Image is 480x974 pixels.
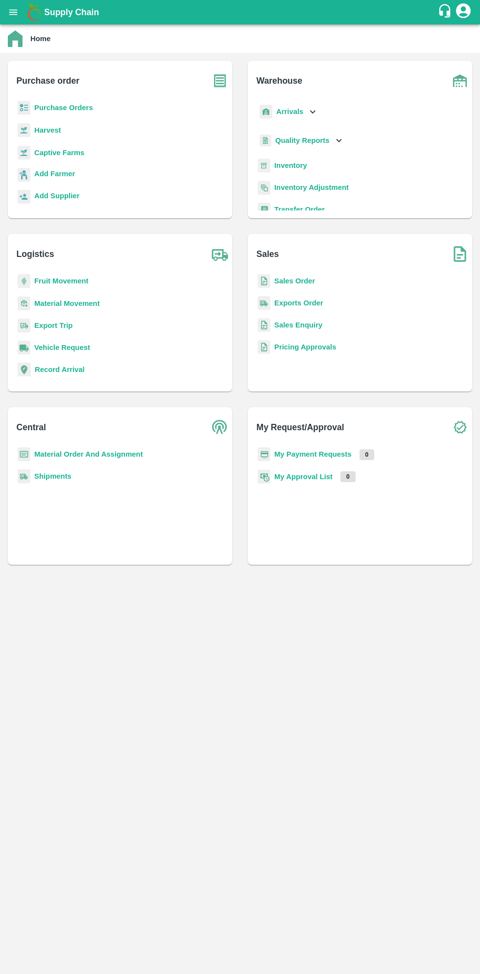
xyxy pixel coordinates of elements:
img: centralMaterial [18,447,30,462]
img: soSales [448,242,472,266]
a: Exports Order [274,299,323,307]
div: Quality Reports [258,131,344,151]
a: Vehicle Request [34,344,90,351]
img: check [448,415,472,440]
img: truck [208,242,232,266]
img: reciept [18,101,30,115]
a: Captive Farms [34,149,84,157]
a: Pricing Approvals [274,343,336,351]
b: Purchase order [17,74,79,88]
a: Inventory [274,162,307,169]
img: delivery [18,319,30,333]
b: Quality Reports [275,137,330,144]
img: farmer [18,168,30,182]
a: Add Farmer [34,168,75,182]
img: warehouse [448,69,472,93]
b: Central [17,420,46,434]
p: 0 [360,449,375,460]
a: Material Movement [34,300,100,307]
a: Harvest [34,126,61,134]
img: whInventory [258,159,270,173]
p: 0 [340,471,356,482]
a: Sales Enquiry [274,321,322,329]
a: Supply Chain [44,5,437,19]
img: home [8,30,23,47]
b: Logistics [17,247,54,261]
b: Add Farmer [34,170,75,178]
img: payment [258,447,270,462]
img: material [18,296,30,311]
a: Record Arrival [35,366,85,373]
img: harvest [18,123,30,138]
div: customer-support [437,3,455,21]
b: Sales [257,247,279,261]
b: Add Supplier [34,192,79,200]
a: Material Order And Assignment [34,450,143,458]
b: Home [30,35,50,43]
a: Inventory Adjustment [274,184,349,191]
img: whArrival [260,105,272,119]
a: Shipments [34,472,72,480]
b: Warehouse [257,74,303,88]
div: Arrivals [258,101,318,123]
img: supplier [18,190,30,204]
img: central [208,415,232,440]
img: harvest [18,145,30,160]
img: approval [258,469,270,484]
img: qualityReport [260,135,271,147]
img: fruit [18,274,30,288]
img: shipments [258,296,270,310]
a: Transfer Order [274,206,325,213]
a: Add Supplier [34,190,79,204]
img: purchase [208,69,232,93]
b: My Request/Approval [257,420,344,434]
img: recordArrival [18,363,31,376]
img: logo [24,2,44,22]
button: open drawer [2,1,24,23]
img: sales [258,318,270,332]
img: sales [258,274,270,288]
img: sales [258,340,270,354]
b: Supply Chain [44,7,99,17]
a: Sales Order [274,277,315,285]
img: shipments [18,469,30,484]
img: vehicle [18,341,30,355]
a: My Payment Requests [274,450,352,458]
img: whTransfer [258,203,270,217]
a: Export Trip [34,322,72,329]
b: Arrivals [276,108,303,116]
img: inventory [258,181,270,195]
div: account of current user [455,2,472,23]
a: Fruit Movement [34,277,89,285]
a: Purchase Orders [34,104,93,112]
a: My Approval List [274,473,333,481]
